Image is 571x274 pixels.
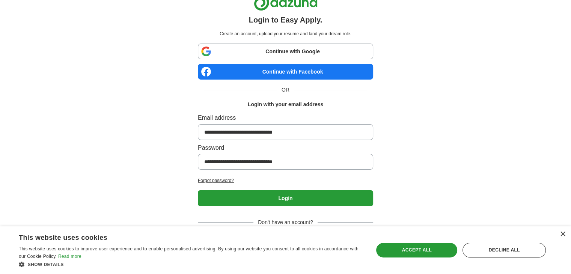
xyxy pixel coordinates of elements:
[198,44,373,59] a: Continue with Google
[376,243,457,257] div: Accept all
[19,246,359,259] span: This website uses cookies to improve user experience and to enable personalised advertising. By u...
[199,30,372,38] p: Create an account, upload your resume and land your dream role.
[19,260,363,268] div: Show details
[28,262,64,267] span: Show details
[277,86,294,94] span: OR
[19,231,344,242] div: This website uses cookies
[249,14,322,26] h1: Login to Easy Apply.
[253,218,318,226] span: Don't have an account?
[560,232,565,237] div: Close
[198,64,373,80] a: Continue with Facebook
[198,113,373,123] label: Email address
[198,177,373,184] a: Forgot password?
[198,143,373,153] label: Password
[198,190,373,206] button: Login
[248,100,323,108] h1: Login with your email address
[58,254,81,259] a: Read more, opens a new window
[463,243,546,257] div: Decline all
